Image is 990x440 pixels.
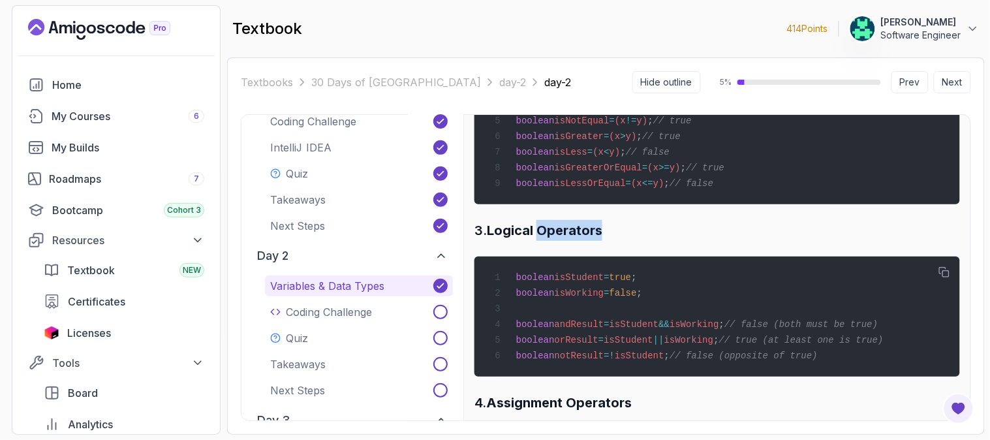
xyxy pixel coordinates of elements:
a: courses [20,103,212,129]
p: Quiz [286,166,308,181]
span: = [610,116,615,126]
span: && [658,319,670,330]
span: ; [664,178,670,189]
span: // false (both must be true) [724,319,878,330]
span: isWorking [555,288,604,298]
span: = [604,288,609,298]
span: 5 % [711,77,732,87]
div: Home [52,77,204,93]
div: My Builds [52,140,204,155]
span: y) [637,116,648,126]
span: isStudent [555,272,604,283]
span: // true [642,131,681,142]
span: = [626,178,631,189]
button: Takeaways [265,354,453,375]
a: builds [20,134,212,161]
h2: day 3 [257,411,290,430]
button: user profile image[PERSON_NAME]Software Engineer [850,16,980,42]
strong: Logical Operators [487,223,602,238]
span: y) [670,163,681,173]
button: Quiz [265,328,453,349]
span: ! [610,351,615,361]
p: [PERSON_NAME] [881,16,961,29]
span: != [626,116,637,126]
span: // false [626,147,670,157]
span: ; [631,272,636,283]
span: ; [648,116,653,126]
span: y) [653,178,664,189]
span: y) [626,131,637,142]
span: = [604,272,609,283]
p: 414 Points [787,22,828,35]
span: notResult [555,351,604,361]
span: boolean [516,319,555,330]
button: Coding Challenge [265,111,453,132]
a: bootcamp [20,197,212,223]
span: = [604,351,609,361]
a: day-2 [499,74,526,90]
span: isLess [555,147,587,157]
span: ; [637,288,642,298]
a: Textbooks [241,74,293,90]
span: Certificates [68,294,125,309]
p: Coding Challenge [286,304,372,320]
button: Prev [891,71,929,93]
p: Software Engineer [881,29,961,42]
a: 30 Days of [GEOGRAPHIC_DATA] [311,74,481,90]
button: Resources [20,228,212,252]
span: (x [631,178,642,189]
span: true [610,272,632,283]
button: Variables & Data Types [265,275,453,296]
span: isGreaterOrEqual [555,163,642,173]
span: || [653,335,664,345]
a: board [36,380,212,406]
img: user profile image [850,16,875,41]
span: = [642,163,647,173]
button: Next Steps [265,380,453,401]
div: My Courses [52,108,204,124]
p: Next Steps [270,218,325,234]
span: boolean [516,351,555,361]
button: day 2 [252,242,453,270]
span: ; [621,147,626,157]
span: = [604,319,609,330]
span: ; [719,319,724,330]
span: > [621,131,626,142]
button: Collapse sidebar [632,71,701,93]
span: < [604,147,609,157]
a: home [20,72,212,98]
span: // true [653,116,692,126]
span: ; [681,163,686,173]
span: isStudent [604,335,653,345]
span: isGreater [555,131,604,142]
span: (x [615,116,626,126]
span: isStudent [615,351,664,361]
p: Coding Challenge [270,114,356,129]
button: Coding Challenge [265,302,453,322]
span: Cohort 3 [167,205,201,215]
span: andResult [555,319,604,330]
div: Bootcamp [52,202,204,218]
span: (x [648,163,659,173]
button: day 3 [252,406,453,435]
span: Analytics [68,416,113,432]
h3: 3. [474,220,960,241]
span: 7 [194,174,199,184]
a: roadmaps [20,166,212,192]
button: Open Feedback Button [943,393,974,424]
span: boolean [516,335,555,345]
span: = [587,147,593,157]
button: Tools [20,351,212,375]
button: Next [934,71,971,93]
span: isStudent [610,319,659,330]
p: Variables & Data Types [270,278,384,294]
span: boolean [516,147,555,157]
span: // true [686,163,724,173]
span: = [604,131,609,142]
p: Quiz [286,330,308,346]
button: Next Steps [265,215,453,236]
span: NEW [183,265,201,275]
span: isWorking [664,335,714,345]
span: false [610,288,637,298]
span: // true (at least one is true) [719,335,884,345]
